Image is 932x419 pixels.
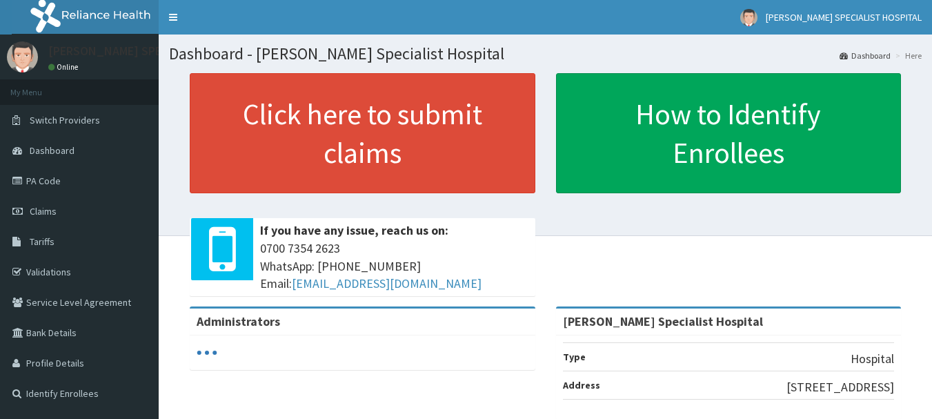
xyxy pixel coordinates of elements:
p: [PERSON_NAME] SPECIALIST HOSPITAL [48,45,259,57]
img: User Image [7,41,38,72]
span: Dashboard [30,144,75,157]
span: Tariffs [30,235,54,248]
a: Click here to submit claims [190,73,535,193]
b: If you have any issue, reach us on: [260,222,448,238]
p: [STREET_ADDRESS] [786,378,894,396]
a: [EMAIL_ADDRESS][DOMAIN_NAME] [292,275,482,291]
span: Claims [30,205,57,217]
b: Type [563,351,586,363]
a: Dashboard [840,50,891,61]
span: [PERSON_NAME] SPECIALIST HOSPITAL [766,11,922,23]
p: Hospital [851,350,894,368]
li: Here [892,50,922,61]
strong: [PERSON_NAME] Specialist Hospital [563,313,763,329]
b: Administrators [197,313,280,329]
a: How to Identify Enrollees [556,73,902,193]
span: 0700 7354 2623 WhatsApp: [PHONE_NUMBER] Email: [260,240,528,293]
h1: Dashboard - [PERSON_NAME] Specialist Hospital [169,45,922,63]
svg: audio-loading [197,342,217,363]
b: Address [563,379,600,391]
span: Switch Providers [30,114,100,126]
a: Online [48,62,81,72]
img: User Image [740,9,757,26]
